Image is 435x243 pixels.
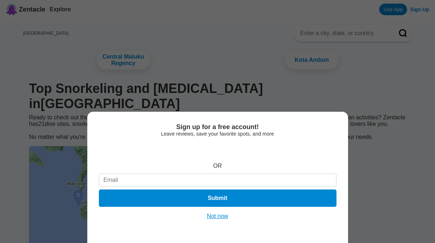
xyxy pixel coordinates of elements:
[205,213,230,220] button: Not now
[99,123,336,131] div: Sign up for a free account!
[99,189,336,207] button: Submit
[99,131,336,137] div: Leave reviews, save your favorite spots, and more
[99,174,336,187] input: Email
[213,163,222,169] div: OR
